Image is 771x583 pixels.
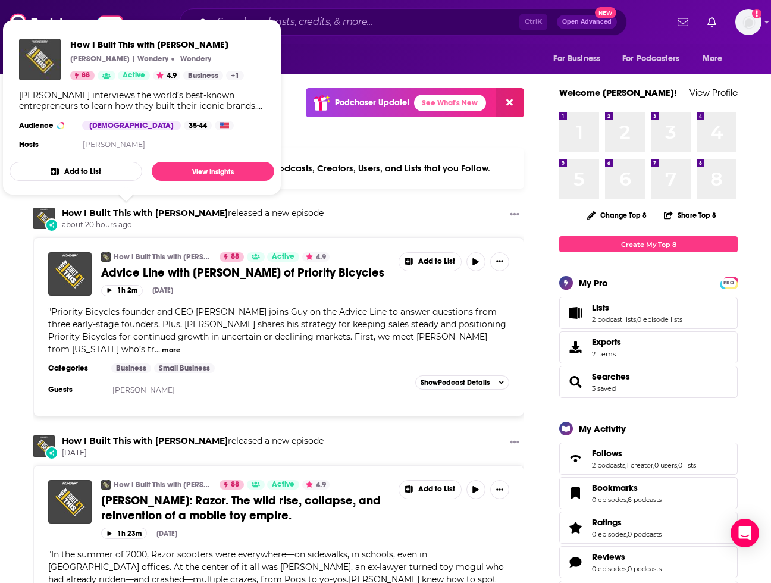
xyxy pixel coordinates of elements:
div: New Episode [45,446,58,459]
a: WonderyWondery [177,54,211,64]
span: For Business [553,51,600,67]
span: 2 items [592,350,621,358]
button: Show profile menu [735,9,761,35]
a: How I Built This with Guy Raz [70,39,244,50]
span: ... [155,344,160,355]
span: " [48,306,506,355]
a: How I Built This with Guy Raz [101,252,111,262]
a: How I Built This with [PERSON_NAME] [114,252,212,262]
a: Welcome [PERSON_NAME]! [559,87,677,98]
a: Reviews [592,551,662,562]
a: 88 [220,480,244,490]
a: Searches [592,371,630,382]
button: 4.9 [302,252,330,262]
a: 2 podcasts [592,461,625,469]
a: Ratings [592,517,662,528]
a: Small Business [154,363,215,373]
a: 0 episode lists [637,315,682,324]
span: How I Built This with [PERSON_NAME] [70,39,244,50]
span: , [677,461,678,469]
span: PRO [722,278,736,287]
a: 1 creator [626,461,653,469]
img: How I Built This with Guy Raz [33,208,55,229]
div: [PERSON_NAME] interviews the world’s best-known entrepreneurs to learn how they built their iconi... [19,90,265,111]
button: Show More Button [490,252,509,271]
a: Lists [563,305,587,321]
span: Searches [559,366,738,398]
span: Exports [592,337,621,347]
button: 4.9 [153,71,180,80]
button: more [162,345,180,355]
p: [PERSON_NAME] | Wondery [70,54,168,64]
span: Ratings [559,512,738,544]
button: Show More Button [505,435,524,450]
a: 0 episodes [592,530,626,538]
span: Active [272,479,294,491]
a: 0 episodes [592,565,626,573]
a: 88 [70,71,95,80]
span: , [636,315,637,324]
img: Podchaser - Follow, Share and Rate Podcasts [10,11,124,33]
a: Create My Top 8 [559,236,738,252]
a: [PERSON_NAME] [83,140,145,149]
a: How I Built This with Guy Raz [62,208,228,218]
div: New Episode [45,218,58,231]
div: My Activity [579,423,626,434]
button: Change Top 8 [580,208,654,222]
h3: Categories [48,363,102,373]
a: Reviews [563,554,587,571]
a: [PERSON_NAME] [112,385,175,394]
div: Open Intercom Messenger [731,519,759,547]
a: View Profile [689,87,738,98]
a: See What's New [414,95,486,111]
a: How I Built This with Guy Raz [101,480,111,490]
a: Show notifications dropdown [673,12,693,32]
span: Priority Bicycles founder and CEO [PERSON_NAME] joins Guy on the Advice Line to answer questions ... [48,306,506,355]
a: 0 lists [678,461,696,469]
span: Ctrl K [519,14,547,30]
button: Add to List [10,162,142,181]
span: For Podcasters [622,51,679,67]
a: Bookmarks [592,482,662,493]
h4: Hosts [19,140,39,149]
input: Search podcasts, credits, & more... [212,12,519,32]
span: Ratings [592,517,622,528]
a: Business [183,71,223,80]
a: Show notifications dropdown [703,12,721,32]
a: +1 [226,71,244,80]
a: Follows [563,450,587,467]
span: Bookmarks [559,477,738,509]
h3: Guests [48,385,102,394]
span: Show Podcast Details [421,378,490,387]
button: Share Top 8 [663,203,717,227]
button: Open AdvancedNew [557,15,617,29]
button: 4.9 [302,480,330,490]
a: Follows [592,448,696,459]
a: Advice Line with [PERSON_NAME] of Priority Bicycles [101,265,390,280]
span: Follows [559,443,738,475]
span: , [625,461,626,469]
span: 88 [82,70,90,82]
button: open menu [615,48,697,70]
img: User Profile [735,9,761,35]
a: 6 podcasts [628,496,662,504]
span: [DATE] [62,448,324,458]
svg: Add a profile image [752,9,761,18]
a: 0 podcasts [628,565,662,573]
span: More [703,51,723,67]
img: How I Built This with Guy Raz [19,39,61,80]
span: 88 [231,479,239,491]
a: 3 saved [592,384,616,393]
span: Follows [592,448,622,459]
img: Advice Line with Dave Weiner of Priority Bicycles [48,252,92,296]
a: How I Built This with Guy Raz [62,435,228,446]
span: [PERSON_NAME]: Razor. The wild rise, collapse, and reinvention of a mobile toy empire. [101,493,381,523]
span: , [626,496,628,504]
a: How I Built This with [PERSON_NAME] [114,480,212,490]
h3: released a new episode [62,435,324,447]
p: Podchaser Update! [335,98,409,108]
